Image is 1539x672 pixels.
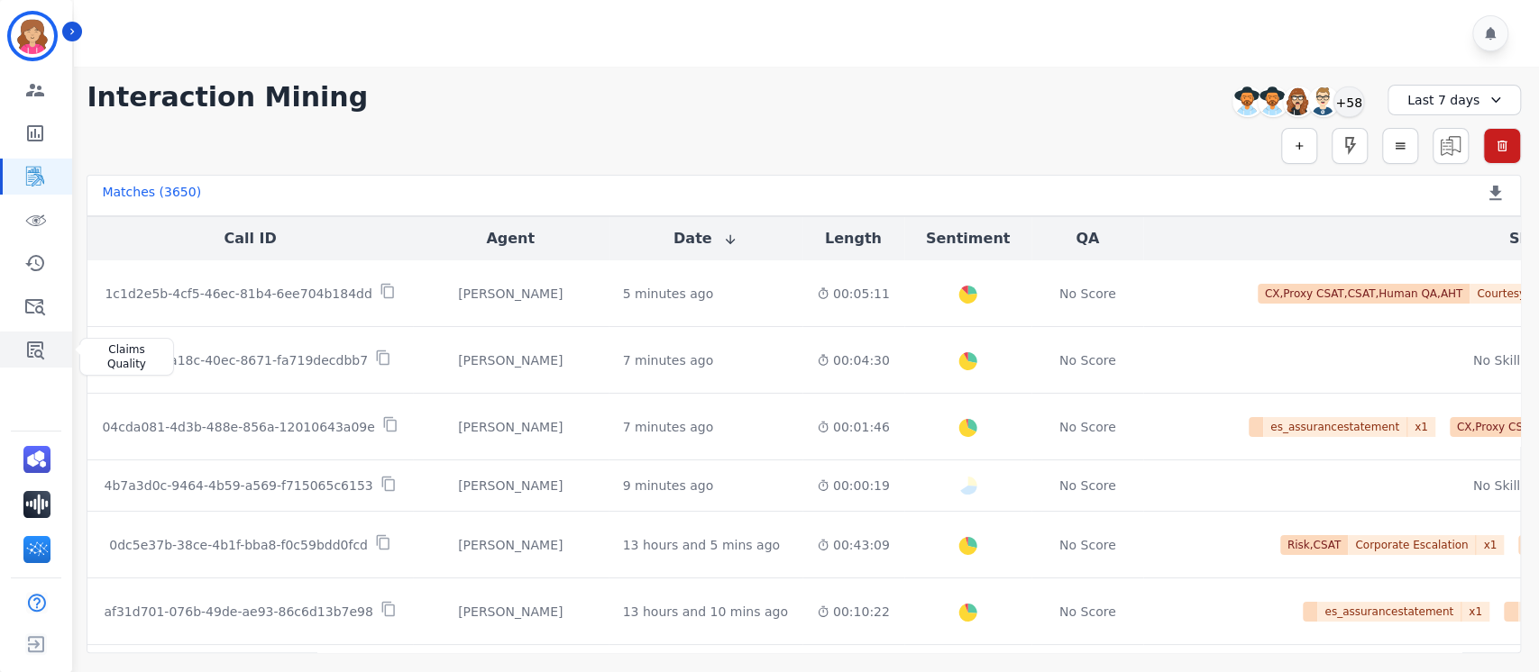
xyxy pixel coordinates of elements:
[427,351,594,369] div: [PERSON_NAME]
[1333,86,1364,117] div: +58
[102,418,374,436] p: 04cda081-4d3b-488e-856a-12010643a09e
[427,536,594,554] div: [PERSON_NAME]
[1470,284,1534,304] span: Courtesy
[1059,285,1116,303] div: No Score
[1263,417,1407,437] span: es_assurancestatement
[623,418,714,436] div: 7 minutes ago
[11,14,54,58] img: Bordered avatar
[1059,351,1116,369] div: No Score
[486,228,535,250] button: Agent
[673,228,737,250] button: Date
[817,477,890,495] div: 00:00:19
[427,285,594,303] div: [PERSON_NAME]
[1076,228,1099,250] button: QA
[1407,417,1435,437] span: x 1
[104,603,372,621] p: af31d701-076b-49de-ae93-86c6d13b7e98
[623,536,780,554] div: 13 hours and 5 mins ago
[817,418,890,436] div: 00:01:46
[1059,536,1116,554] div: No Score
[623,285,714,303] div: 5 minutes ago
[817,536,890,554] div: 00:43:09
[1280,535,1349,555] span: Risk,CSAT
[1388,85,1521,115] div: Last 7 days
[427,477,594,495] div: [PERSON_NAME]
[1348,535,1476,555] span: Corporate Escalation
[817,285,890,303] div: 00:05:11
[427,603,594,621] div: [PERSON_NAME]
[1258,284,1470,304] span: CX,Proxy CSAT,CSAT,Human QA,AHT
[224,228,276,250] button: Call ID
[1059,603,1116,621] div: No Score
[427,418,594,436] div: [PERSON_NAME]
[87,81,368,114] h1: Interaction Mining
[102,183,201,208] div: Matches ( 3650 )
[105,285,371,303] p: 1c1d2e5b-4cf5-46ec-81b4-6ee704b184dd
[825,228,882,250] button: Length
[926,228,1010,250] button: Sentiment
[1317,602,1461,622] span: es_assurancestatement
[817,603,890,621] div: 00:10:22
[1059,477,1116,495] div: No Score
[109,536,368,554] p: 0dc5e37b-38ce-4b1f-bba8-f0c59bdd0fcd
[1476,535,1504,555] span: x 1
[1059,418,1116,436] div: No Score
[623,351,714,369] div: 7 minutes ago
[105,477,373,495] p: 4b7a3d0c-9464-4b59-a569-f715065c6153
[623,603,788,621] div: 13 hours and 10 mins ago
[817,351,890,369] div: 00:04:30
[623,477,714,495] div: 9 minutes ago
[1461,602,1489,622] span: x 1
[109,351,368,369] p: f4cef6b4-a18c-40ec-8671-fa719decdbb7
